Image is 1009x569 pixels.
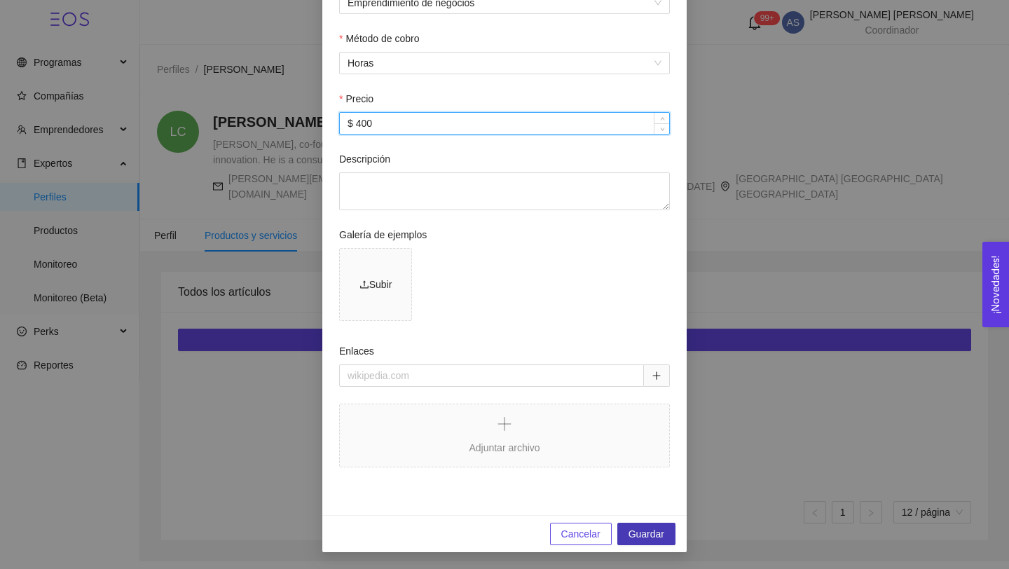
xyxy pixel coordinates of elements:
textarea: Descripción [339,172,670,210]
span: upload Subir [340,249,411,320]
button: Open Feedback Widget [982,242,1009,327]
button: Guardar [617,523,675,545]
span: upload [359,280,369,289]
span: plus [652,371,661,381]
label: Descripción [339,151,390,167]
span: Guardar [629,526,664,542]
span: up [658,115,666,123]
input: Precio [340,113,669,134]
label: Precio [339,91,373,107]
span: Increase Value [654,113,669,123]
label: Método de cobro [339,31,420,46]
button: Cancelar [550,523,612,545]
span: Cancelar [561,526,600,542]
span: Adjuntar archivo [469,442,540,453]
span: down [658,125,666,133]
label: Enlaces [339,343,374,359]
span: Adjuntar archivo [340,404,669,467]
label: Galería de ejemplos [339,227,427,242]
span: Decrease Value [654,123,669,134]
input: wikipedia.com [339,364,644,387]
span: Horas [348,53,661,74]
span: plus [496,416,513,432]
